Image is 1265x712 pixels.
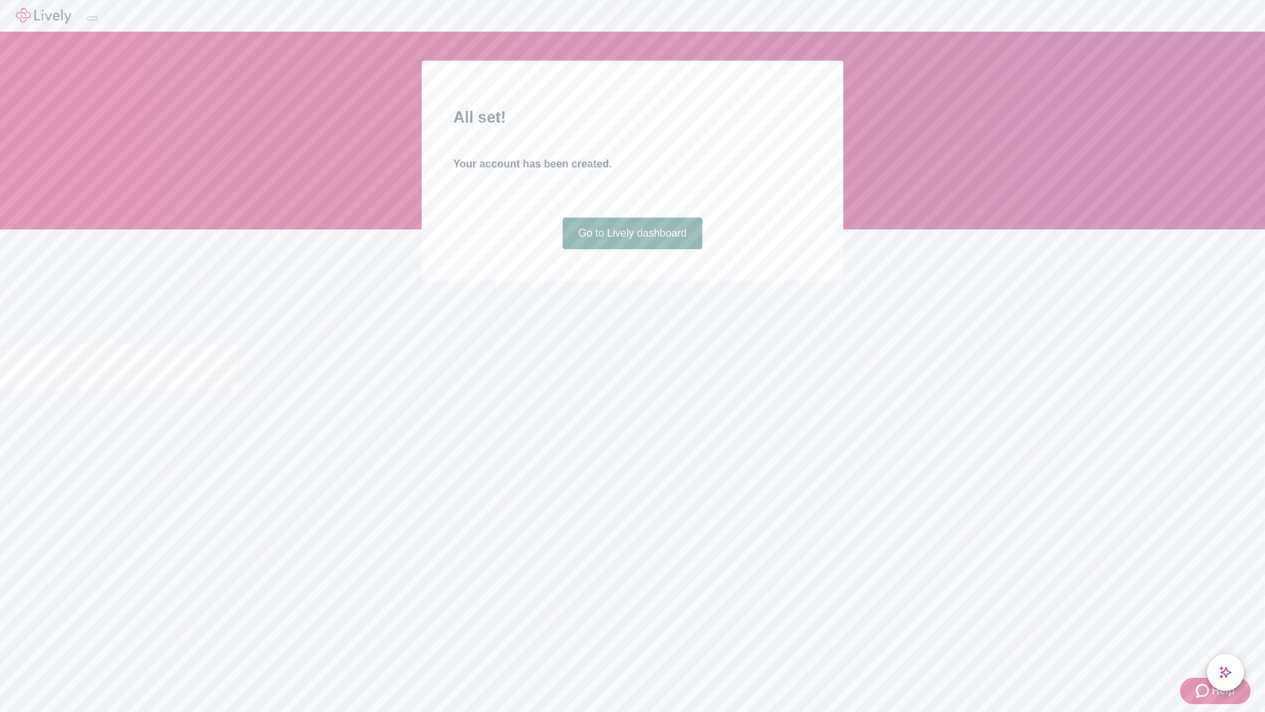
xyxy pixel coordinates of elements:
[1180,678,1251,704] button: Zendesk support iconHelp
[563,218,703,249] a: Go to Lively dashboard
[453,156,812,172] h4: Your account has been created.
[1207,654,1244,691] button: chat
[1219,666,1232,679] svg: Lively AI Assistant
[453,105,812,129] h2: All set!
[1212,683,1235,699] span: Help
[16,8,71,24] img: Lively
[87,16,98,20] button: Log out
[1196,683,1212,699] svg: Zendesk support icon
